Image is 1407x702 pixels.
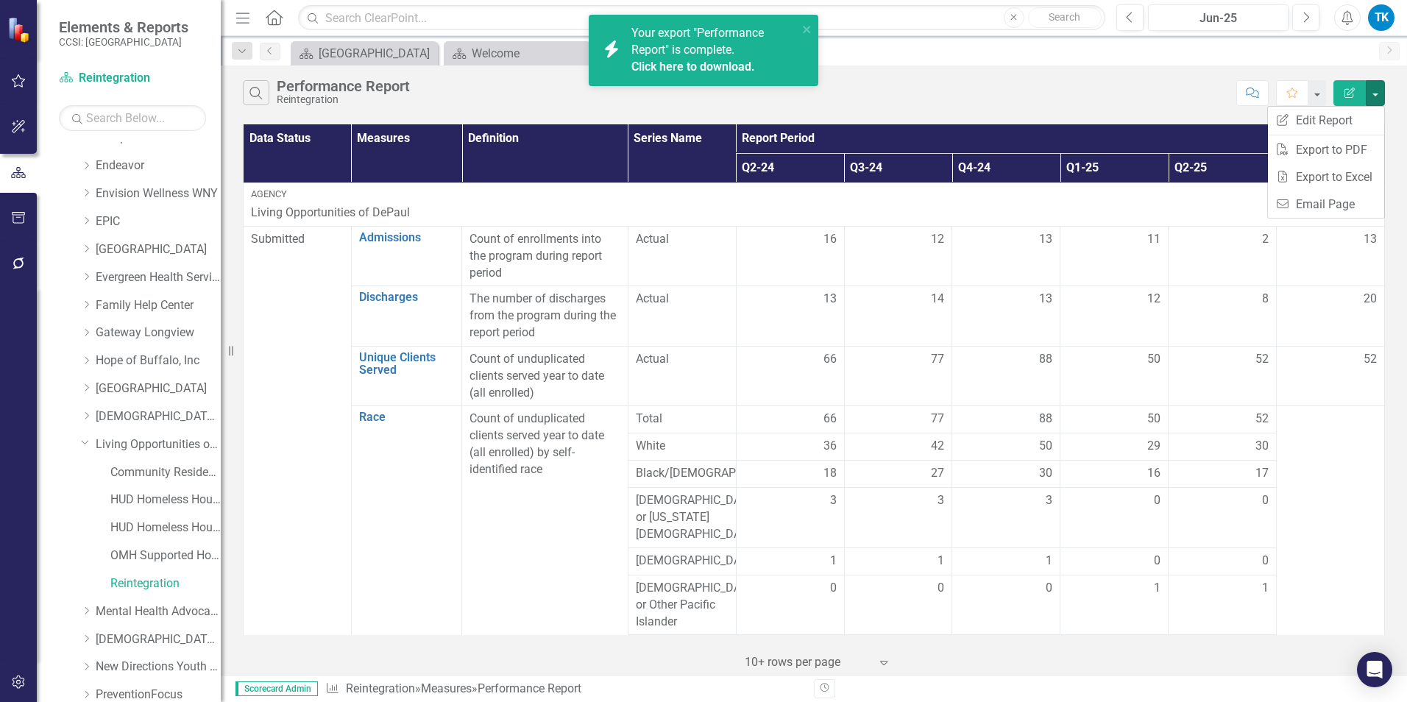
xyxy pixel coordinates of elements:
[1046,553,1052,570] span: 1
[736,461,844,488] td: Double-Click to Edit
[823,291,837,308] span: 13
[359,351,454,377] a: Unique Clients Served
[636,351,729,368] span: Actual
[1028,7,1102,28] button: Search
[952,488,1060,548] td: Double-Click to Edit
[636,231,729,248] span: Actual
[1169,226,1277,286] td: Double-Click to Edit
[110,464,221,481] a: Community Residence SRO
[462,346,628,406] td: Double-Click to Edit
[96,185,221,202] a: Envision Wellness WNY
[952,346,1060,406] td: Double-Click to Edit
[931,411,944,428] span: 77
[636,291,729,308] span: Actual
[736,346,844,406] td: Double-Click to Edit
[59,70,206,87] a: Reintegration
[294,44,434,63] a: [GEOGRAPHIC_DATA]
[1169,286,1277,347] td: Double-Click to Edit
[1268,163,1384,191] a: Export to Excel
[802,21,812,38] button: close
[636,492,729,543] span: [DEMOGRAPHIC_DATA] or [US_STATE][DEMOGRAPHIC_DATA]
[351,346,461,406] td: Double-Click to Edit Right Click for Context Menu
[96,408,221,425] a: [DEMOGRAPHIC_DATA] Family Services
[1060,488,1169,548] td: Double-Click to Edit
[1255,411,1269,428] span: 52
[844,461,952,488] td: Double-Click to Edit
[1268,107,1384,134] a: Edit Report
[1154,492,1160,509] span: 0
[462,286,628,347] td: Double-Click to Edit
[1169,346,1277,406] td: Double-Click to Edit
[628,226,736,286] td: Double-Click to Edit
[96,603,221,620] a: Mental Health Advocates
[636,580,729,631] span: [DEMOGRAPHIC_DATA] or Other Pacific Islander
[628,433,736,461] td: Double-Click to Edit
[96,269,221,286] a: Evergreen Health Services
[7,17,33,43] img: ClearPoint Strategy
[628,286,736,347] td: Double-Click to Edit
[844,547,952,575] td: Double-Click to Edit
[1060,346,1169,406] td: Double-Click to Edit
[1049,11,1080,23] span: Search
[830,553,837,570] span: 1
[952,286,1060,347] td: Double-Click to Edit
[1060,286,1169,347] td: Double-Click to Edit
[472,44,587,63] div: Welcome
[1364,291,1377,305] span: 20
[59,18,188,36] span: Elements & Reports
[359,291,454,304] a: Discharges
[1357,652,1392,687] div: Open Intercom Messenger
[1268,136,1384,163] a: Export to PDF
[844,346,952,406] td: Double-Click to Edit
[1262,492,1269,509] span: 0
[96,325,221,341] a: Gateway Longview
[628,547,736,575] td: Double-Click to Edit
[1147,291,1160,308] span: 12
[952,433,1060,461] td: Double-Click to Edit
[351,286,461,347] td: Double-Click to Edit Right Click for Context Menu
[844,488,952,548] td: Double-Click to Edit
[823,465,837,482] span: 18
[1039,411,1052,428] span: 88
[1147,231,1160,248] span: 11
[1262,580,1269,597] span: 1
[469,411,620,478] p: Count of unduplicated clients served year to date (all enrolled) by self-identified race
[447,44,587,63] a: Welcome
[235,681,318,696] span: Scorecard Admin
[1368,4,1394,31] div: TK
[1147,465,1160,482] span: 16
[931,231,944,248] span: 12
[96,241,221,258] a: [GEOGRAPHIC_DATA]
[277,94,410,105] div: Reintegration
[298,5,1105,31] input: Search ClearPoint...
[469,351,620,402] p: Count of unduplicated clients served year to date (all enrolled)
[931,351,944,368] span: 77
[1364,232,1377,246] span: 13
[736,488,844,548] td: Double-Click to Edit
[1169,488,1277,548] td: Double-Click to Edit
[110,575,221,592] a: Reintegration
[1262,231,1269,248] span: 2
[628,461,736,488] td: Double-Click to Edit
[1169,547,1277,575] td: Double-Click to Edit
[1262,553,1269,570] span: 0
[736,226,844,286] td: Double-Click to Edit
[636,438,729,455] span: White
[1255,438,1269,455] span: 30
[1039,351,1052,368] span: 88
[96,213,221,230] a: EPIC
[251,188,1377,201] div: Agency
[96,659,221,676] a: New Directions Youth & Family Services, Inc.
[1147,411,1160,428] span: 50
[1169,433,1277,461] td: Double-Click to Edit
[1060,433,1169,461] td: Double-Click to Edit
[325,681,803,698] div: » »
[1060,575,1169,635] td: Double-Click to Edit
[96,352,221,369] a: Hope of Buffalo, Inc
[844,226,952,286] td: Double-Click to Edit
[631,26,794,76] span: Your export "Performance Report" is complete.
[1255,351,1269,368] span: 52
[631,60,755,74] a: Click here to download.
[1148,4,1289,31] button: Jun-25
[251,205,1377,221] p: Living Opportunities of DePaul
